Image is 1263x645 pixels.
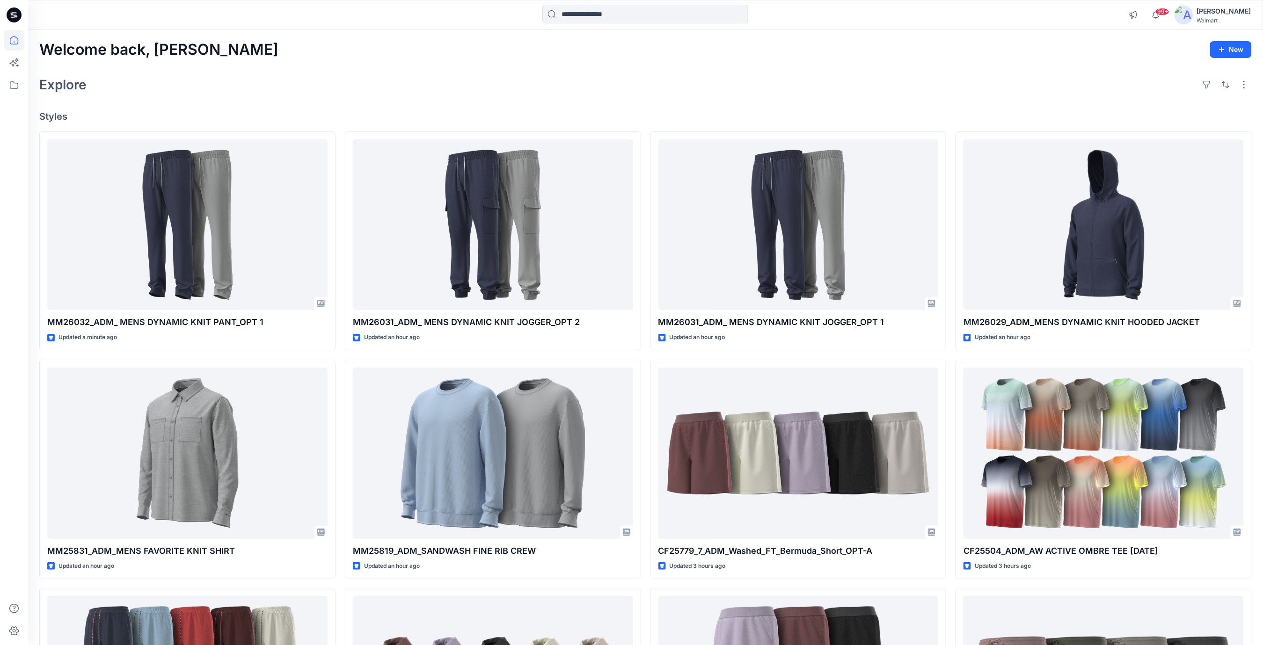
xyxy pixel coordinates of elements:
[364,561,420,571] p: Updated an hour ago
[964,368,1244,539] a: CF25504_ADM_AW ACTIVE OMBRE TEE 23MAY25
[670,561,726,571] p: Updated 3 hours ago
[39,77,87,92] h2: Explore
[658,368,939,539] a: CF25779_7_ADM_Washed_FT_Bermuda_Short_OPT-A
[1197,17,1251,24] div: Walmart
[1175,6,1193,24] img: avatar
[353,316,633,329] p: MM26031_ADM_ MENS DYNAMIC KNIT JOGGER_OPT 2
[964,544,1244,558] p: CF25504_ADM_AW ACTIVE OMBRE TEE [DATE]
[1210,41,1252,58] button: New
[47,139,328,311] a: MM26032_ADM_ MENS DYNAMIC KNIT PANT_OPT 1
[964,139,1244,311] a: MM26029_ADM_MENS DYNAMIC KNIT HOODED JACKET
[975,561,1031,571] p: Updated 3 hours ago
[1155,8,1169,15] span: 99+
[58,333,117,342] p: Updated a minute ago
[364,333,420,342] p: Updated an hour ago
[47,544,328,558] p: MM25831_ADM_MENS FAVORITE KNIT SHIRT
[39,41,278,58] h2: Welcome back, [PERSON_NAME]
[58,561,114,571] p: Updated an hour ago
[353,139,633,311] a: MM26031_ADM_ MENS DYNAMIC KNIT JOGGER_OPT 2
[47,316,328,329] p: MM26032_ADM_ MENS DYNAMIC KNIT PANT_OPT 1
[658,544,939,558] p: CF25779_7_ADM_Washed_FT_Bermuda_Short_OPT-A
[975,333,1030,342] p: Updated an hour ago
[39,111,1252,122] h4: Styles
[670,333,725,342] p: Updated an hour ago
[47,368,328,539] a: MM25831_ADM_MENS FAVORITE KNIT SHIRT
[353,544,633,558] p: MM25819_ADM_SANDWASH FINE RIB CREW
[353,368,633,539] a: MM25819_ADM_SANDWASH FINE RIB CREW
[658,316,939,329] p: MM26031_ADM_ MENS DYNAMIC KNIT JOGGER_OPT 1
[1197,6,1251,17] div: [PERSON_NAME]
[658,139,939,311] a: MM26031_ADM_ MENS DYNAMIC KNIT JOGGER_OPT 1
[964,316,1244,329] p: MM26029_ADM_MENS DYNAMIC KNIT HOODED JACKET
